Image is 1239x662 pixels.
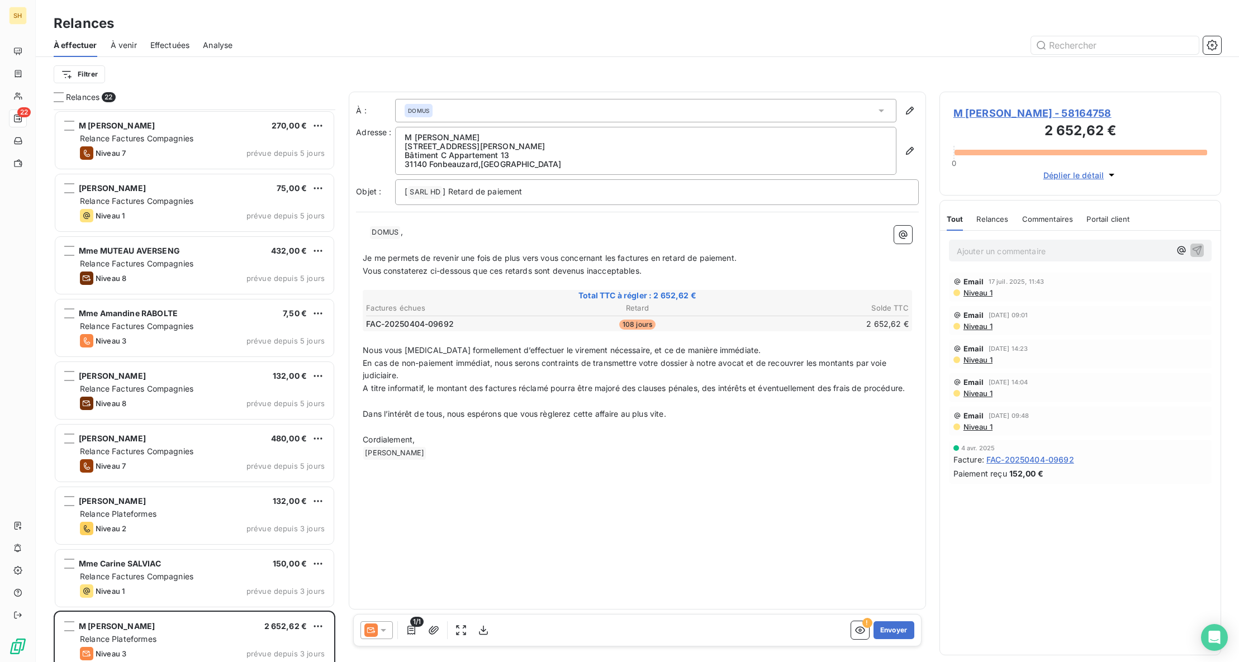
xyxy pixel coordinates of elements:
[273,371,307,380] span: 132,00 €
[874,621,914,639] button: Envoyer
[962,355,993,364] span: Niveau 1
[405,187,407,196] span: [
[547,302,728,314] th: Retard
[9,7,27,25] div: SH
[150,40,190,51] span: Effectuées
[96,461,126,470] span: Niveau 7
[947,215,963,223] span: Tout
[271,434,307,443] span: 480,00 €
[79,183,146,193] span: [PERSON_NAME]
[963,411,984,420] span: Email
[1009,468,1043,479] span: 152,00 €
[203,40,232,51] span: Analyse
[79,621,155,631] span: M [PERSON_NAME]
[80,134,193,143] span: Relance Factures Compagnies
[986,454,1074,465] span: FAC-20250404-09692
[80,509,156,518] span: Relance Plateformes
[96,399,126,408] span: Niveau 8
[96,649,126,658] span: Niveau 3
[272,121,307,130] span: 270,00 €
[363,358,889,380] span: En cas de non-paiement immédiat, nous serons contraints de transmettre votre dossier à notre avoc...
[111,40,137,51] span: À venir
[17,107,31,117] span: 22
[1043,169,1104,181] span: Déplier le détail
[989,345,1028,352] span: [DATE] 14:23
[54,40,97,51] span: À effectuer
[96,211,125,220] span: Niveau 1
[963,277,984,286] span: Email
[79,496,146,506] span: [PERSON_NAME]
[952,159,956,168] span: 0
[963,344,984,353] span: Email
[363,383,905,393] span: A titre informatif, le montant des factures réclamé pourra être majoré des clauses pénales, des i...
[729,302,909,314] th: Solde TTC
[366,318,454,330] span: FAC-20250404-09692
[79,246,180,255] span: Mme MUTEAU AVERSENG
[277,183,307,193] span: 75,00 €
[273,559,307,568] span: 150,00 €
[96,149,126,158] span: Niveau 7
[80,321,193,331] span: Relance Factures Compagnies
[989,278,1045,285] span: 17 juil. 2025, 11:43
[80,634,156,644] span: Relance Plateformes
[356,187,381,196] span: Objet :
[96,336,126,345] span: Niveau 3
[408,107,429,115] span: DOMUS
[246,461,325,470] span: prévue depuis 5 jours
[989,412,1029,419] span: [DATE] 09:48
[246,336,325,345] span: prévue depuis 5 jours
[962,322,993,331] span: Niveau 1
[96,274,126,283] span: Niveau 8
[79,308,178,318] span: Mme Amandine RABOLTE
[363,435,415,444] span: Cordialement,
[443,187,522,196] span: ] Retard de paiement
[356,105,395,116] label: À :
[989,312,1028,318] span: [DATE] 09:01
[363,345,761,355] span: Nous vous [MEDICAL_DATA] formellement d’effectuer le virement nécessaire, et ce de manière immédi...
[80,446,193,456] span: Relance Factures Compagnies
[264,621,307,631] span: 2 652,62 €
[79,121,155,130] span: M [PERSON_NAME]
[66,92,99,103] span: Relances
[9,109,26,127] a: 22
[1022,215,1074,223] span: Commentaires
[410,617,424,627] span: 1/1
[80,259,193,268] span: Relance Factures Compagnies
[370,226,400,239] span: DOMUS
[79,559,161,568] span: Mme Carine SALVIAC
[364,290,910,301] span: Total TTC à régler : 2 652,62 €
[953,121,1207,143] h3: 2 652,62 €
[246,587,325,596] span: prévue depuis 3 jours
[963,378,984,387] span: Email
[96,587,125,596] span: Niveau 1
[79,434,146,443] span: [PERSON_NAME]
[365,302,546,314] th: Factures échues
[246,149,325,158] span: prévue depuis 5 jours
[246,211,325,220] span: prévue depuis 5 jours
[9,637,27,655] img: Logo LeanPay
[246,274,325,283] span: prévue depuis 5 jours
[271,246,307,255] span: 432,00 €
[363,447,426,460] span: [PERSON_NAME]
[953,106,1207,121] span: M [PERSON_NAME] - 58164758
[80,384,193,393] span: Relance Factures Compagnies
[246,524,325,533] span: prévue depuis 3 jours
[246,649,325,658] span: prévue depuis 3 jours
[246,399,325,408] span: prévue depuis 5 jours
[401,227,403,236] span: ,
[961,445,995,451] span: 4 avr. 2025
[54,13,114,34] h3: Relances
[962,389,993,398] span: Niveau 1
[1031,36,1199,54] input: Rechercher
[619,320,656,330] span: 108 jours
[54,109,335,662] div: grid
[80,196,193,206] span: Relance Factures Compagnies
[405,151,887,160] p: Bâtiment C Appartement 13
[405,133,887,142] p: M [PERSON_NAME]
[356,127,391,137] span: Adresse :
[54,65,105,83] button: Filtrer
[363,253,737,263] span: Je me permets de revenir une fois de plus vers vous concernant les factures en retard de paiement.
[976,215,1008,223] span: Relances
[1040,169,1121,182] button: Déplier le détail
[363,409,666,418] span: Dans l’intérêt de tous, nous espérons que vous règlerez cette affaire au plus vite.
